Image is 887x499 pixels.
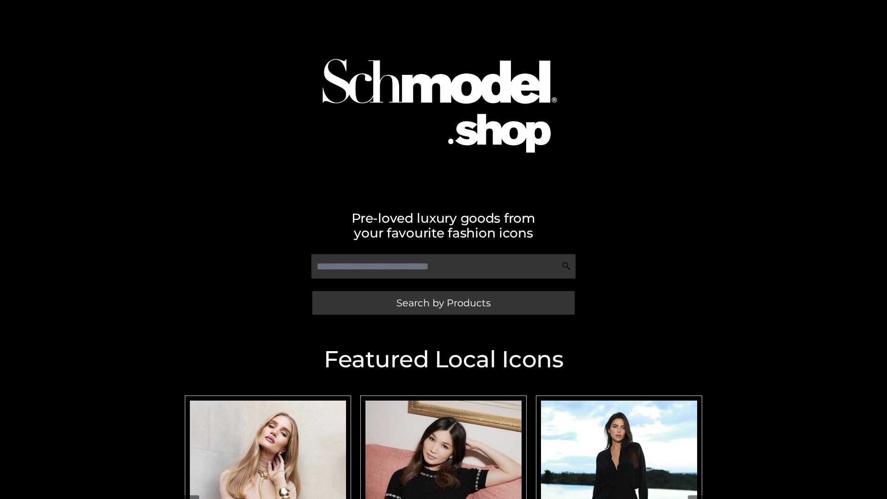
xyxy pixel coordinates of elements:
h2: Featured Local Icons​ [180,348,707,371]
h2: Pre-loved luxury goods from your favourite fashion icons [180,211,707,240]
span: Search by Products [396,298,491,308]
img: Search Icon [562,262,571,271]
a: Search by Products [312,291,575,315]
